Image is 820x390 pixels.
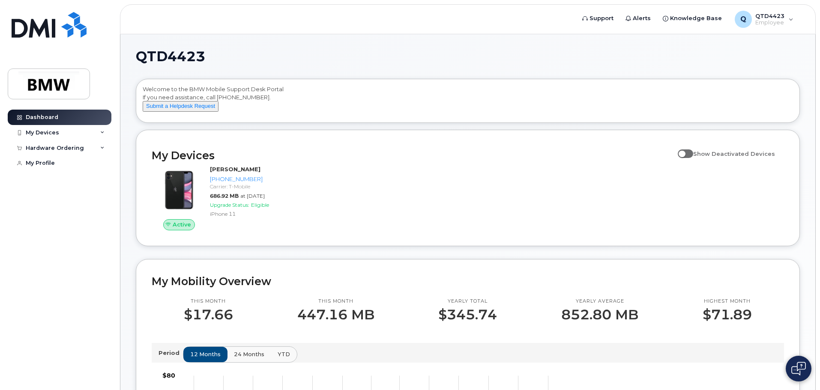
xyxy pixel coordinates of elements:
a: Active[PERSON_NAME][PHONE_NUMBER]Carrier: T-Mobile686.92 MBat [DATE]Upgrade Status:EligibleiPhone 11 [152,165,302,230]
p: 852.80 MB [561,307,638,322]
p: Highest month [703,298,752,305]
img: Open chat [791,362,806,375]
a: Submit a Helpdesk Request [143,102,218,109]
span: Show Deactivated Devices [693,150,775,157]
input: Show Deactivated Devices [678,146,685,152]
p: 447.16 MB [297,307,374,322]
div: Welcome to the BMW Mobile Support Desk Portal If you need assistance, call [PHONE_NUMBER]. [143,85,793,119]
h2: My Devices [152,149,673,162]
h2: My Mobility Overview [152,275,784,288]
span: at [DATE] [240,193,265,199]
span: YTD [278,350,290,358]
span: Active [173,220,191,229]
p: $17.66 [184,307,233,322]
div: iPhone 11 [210,210,299,217]
tspan: $80 [162,372,175,379]
p: Yearly total [438,298,497,305]
p: $71.89 [703,307,752,322]
p: This month [297,298,374,305]
button: Submit a Helpdesk Request [143,101,218,112]
img: iPhone_11.jpg [159,170,200,211]
p: $345.74 [438,307,497,322]
div: Carrier: T-Mobile [210,183,299,190]
p: This month [184,298,233,305]
span: 24 months [234,350,264,358]
span: Upgrade Status: [210,202,249,208]
p: Yearly average [561,298,638,305]
p: Period [159,349,183,357]
span: QTD4423 [136,50,205,63]
div: [PHONE_NUMBER] [210,175,299,183]
span: 686.92 MB [210,193,239,199]
span: Eligible [251,202,269,208]
strong: [PERSON_NAME] [210,166,260,173]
